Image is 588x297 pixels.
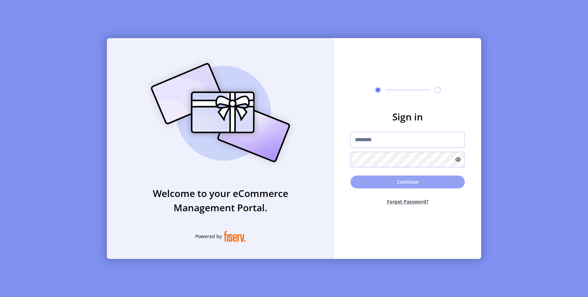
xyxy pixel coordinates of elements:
[195,233,222,240] span: Powered by
[350,193,465,211] button: Forget Password?
[350,110,465,124] h3: Sign in
[350,176,465,188] button: Continue
[107,186,334,215] h3: Welcome to your eCommerce Management Portal.
[141,55,300,170] img: card_Illustration.svg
